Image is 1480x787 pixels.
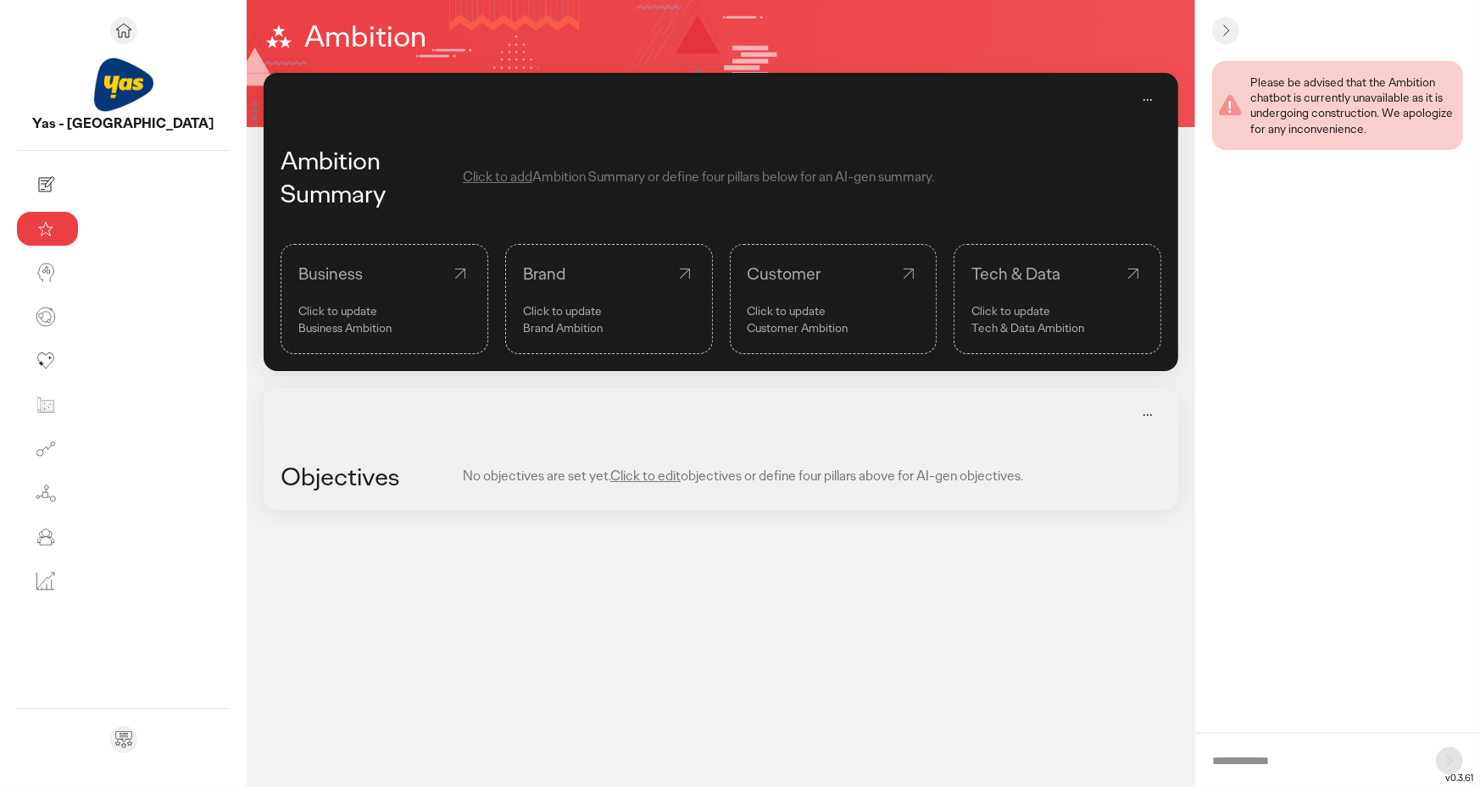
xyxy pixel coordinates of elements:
p: Brand Ambition [523,319,695,336]
a: CustomerClick to update Customer Ambition [730,244,938,354]
div: Send feedback [110,726,137,753]
div: Brand [523,262,695,285]
span: Click to add [463,168,532,186]
div: Ambition Summary or define four pillars below for an AI-gen summary. [463,169,934,186]
h1: Ambition [264,17,426,57]
p: Yas - AFRICA [17,115,230,133]
p: Click to update [298,302,470,319]
p: Customer Ambition [748,319,920,336]
div: Objectives [281,460,446,493]
div: Business [298,262,470,285]
div: Tech & Data [971,262,1143,285]
div: Please be advised that the Ambition chatbot is currently unavailable as it is undergoing construc... [1250,75,1456,136]
div: Ambition Summary [281,144,446,210]
a: BusinessClick to update Business Ambition [281,244,488,354]
div: No objectives are set yet. objectives or define four pillars above for AI-gen objectives. [463,468,1023,485]
div: Customer [748,262,920,285]
p: Click to update [971,302,1143,319]
a: BrandClick to update Brand Ambition [505,244,713,354]
p: Business Ambition [298,319,470,336]
a: Tech & DataClick to update Tech & Data Ambition [954,244,1161,354]
img: project avatar [93,54,154,115]
span: Click to edit [610,467,681,485]
p: Click to update [523,302,695,319]
p: Tech & Data Ambition [971,319,1143,336]
p: Click to update [748,302,920,319]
